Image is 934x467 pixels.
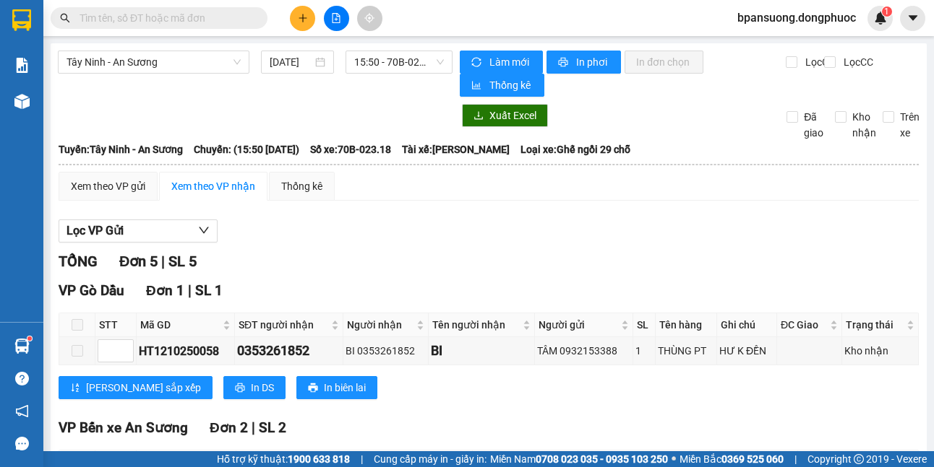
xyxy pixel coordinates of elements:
[781,317,827,333] span: ĐC Giao
[625,51,703,74] button: In đơn chọn
[239,317,328,333] span: SĐT người nhận
[146,282,184,299] span: Đơn 1
[489,54,531,70] span: Làm mới
[14,58,30,73] img: solution-icon
[59,253,98,270] span: TỔNG
[490,451,668,467] span: Miền Nam
[15,404,29,418] span: notification
[67,222,124,240] span: Lọc VP Gửi
[80,10,250,26] input: Tìm tên, số ĐT hoặc mã đơn
[198,224,210,236] span: down
[354,51,444,73] span: 15:50 - 70B-023.18
[59,376,213,399] button: sort-ascending[PERSON_NAME] sắp xếp
[346,343,427,359] div: BI 0353261852
[237,341,340,361] div: 0353261852
[719,343,774,359] div: HƯ K ĐỀN
[794,451,797,467] span: |
[140,317,220,333] span: Mã GD
[71,178,145,194] div: Xem theo VP gửi
[60,13,70,23] span: search
[12,9,31,31] img: logo-vxr
[547,51,621,74] button: printerIn phơi
[14,94,30,109] img: warehouse-icon
[59,419,188,436] span: VP Bến xe An Sương
[210,419,248,436] span: Đơn 2
[168,253,197,270] span: SL 5
[324,380,366,396] span: In biên lai
[161,253,165,270] span: |
[576,54,609,70] span: In phơi
[846,317,904,333] span: Trạng thái
[489,77,533,93] span: Thống kê
[235,383,245,394] span: printer
[721,453,784,465] strong: 0369 525 060
[217,451,350,467] span: Hỗ trợ kỹ thuật:
[854,454,864,464] span: copyright
[798,109,829,141] span: Đã giao
[59,282,124,299] span: VP Gò Dầu
[119,253,158,270] span: Đơn 5
[520,141,630,157] span: Loại xe: Ghế ngồi 29 chỗ
[59,144,183,155] b: Tuyến: Tây Ninh - An Sương
[894,109,925,141] span: Trên xe
[290,6,315,31] button: plus
[188,282,192,299] span: |
[347,317,414,333] span: Người nhận
[900,6,925,31] button: caret-down
[474,110,484,122] span: download
[195,282,223,299] span: SL 1
[364,13,374,23] span: aim
[471,57,484,69] span: sync
[717,313,777,337] th: Ghi chú
[847,109,882,141] span: Kho nhận
[27,336,32,341] sup: 1
[281,178,322,194] div: Thống kê
[539,317,618,333] span: Người gửi
[460,74,544,97] button: bar-chartThống kê
[907,12,920,25] span: caret-down
[252,419,255,436] span: |
[14,339,30,354] img: warehouse-icon
[235,337,343,365] td: 0353261852
[672,456,676,462] span: ⚪️
[536,453,668,465] strong: 0708 023 035 - 0935 103 250
[259,419,286,436] span: SL 2
[361,451,363,467] span: |
[489,108,536,123] span: Xuất Excel
[633,313,656,337] th: SL
[251,380,274,396] span: In DS
[310,141,391,157] span: Số xe: 70B-023.18
[308,383,318,394] span: printer
[874,12,887,25] img: icon-new-feature
[15,372,29,385] span: question-circle
[194,141,299,157] span: Chuyến: (15:50 [DATE])
[726,9,867,27] span: bpansuong.dongphuoc
[288,453,350,465] strong: 1900 633 818
[429,337,534,365] td: BI
[298,13,308,23] span: plus
[432,317,519,333] span: Tên người nhận
[331,13,341,23] span: file-add
[680,451,784,467] span: Miền Bắc
[324,6,349,31] button: file-add
[884,6,889,17] span: 1
[223,376,286,399] button: printerIn DS
[270,54,312,70] input: 12/10/2025
[460,51,543,74] button: syncLàm mới
[471,80,484,92] span: bar-chart
[139,342,232,360] div: HT1210250058
[658,343,714,359] div: THÙNG PT
[95,313,137,337] th: STT
[635,343,653,359] div: 1
[296,376,377,399] button: printerIn biên lai
[537,343,630,359] div: TÂM 0932153388
[844,343,916,359] div: Kho nhận
[462,104,548,127] button: downloadXuất Excel
[374,451,487,467] span: Cung cấp máy in - giấy in:
[800,54,837,70] span: Lọc CR
[15,437,29,450] span: message
[656,313,717,337] th: Tên hàng
[137,337,235,365] td: HT1210250058
[86,380,201,396] span: [PERSON_NAME] sắp xếp
[838,54,875,70] span: Lọc CC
